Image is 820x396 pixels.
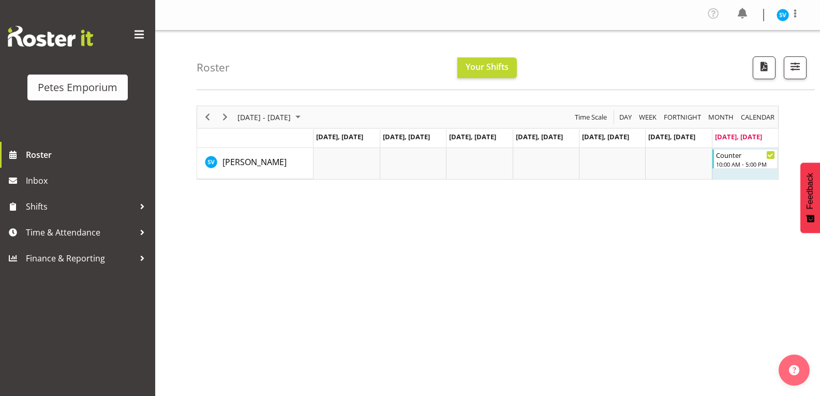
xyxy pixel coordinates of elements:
[236,111,292,124] span: [DATE] - [DATE]
[716,160,775,168] div: 10:00 AM - 5:00 PM
[707,111,735,124] span: Month
[663,111,702,124] span: Fortnight
[218,111,232,124] button: Next
[26,147,150,163] span: Roster
[740,111,776,124] span: calendar
[573,111,609,124] button: Time Scale
[314,148,778,179] table: Timeline Week of September 7, 2025
[466,61,509,72] span: Your Shifts
[618,111,633,124] span: Day
[715,132,762,141] span: [DATE], [DATE]
[712,149,778,169] div: Sasha Vandervalk"s event - Counter Begin From Sunday, September 7, 2025 at 10:00:00 AM GMT+12:00 ...
[449,132,496,141] span: [DATE], [DATE]
[8,26,93,47] img: Rosterit website logo
[26,173,150,188] span: Inbox
[197,106,779,180] div: Timeline Week of September 7, 2025
[662,111,703,124] button: Fortnight
[457,57,517,78] button: Your Shifts
[26,251,135,266] span: Finance & Reporting
[383,132,430,141] span: [DATE], [DATE]
[316,132,363,141] span: [DATE], [DATE]
[648,132,695,141] span: [DATE], [DATE]
[216,106,234,128] div: Next
[806,173,815,209] span: Feedback
[516,132,563,141] span: [DATE], [DATE]
[637,111,659,124] button: Timeline Week
[800,163,820,233] button: Feedback - Show survey
[201,111,215,124] button: Previous
[618,111,634,124] button: Timeline Day
[582,132,629,141] span: [DATE], [DATE]
[784,56,807,79] button: Filter Shifts
[777,9,789,21] img: sasha-vandervalk6911.jpg
[753,56,776,79] button: Download a PDF of the roster according to the set date range.
[199,106,216,128] div: Previous
[26,225,135,240] span: Time & Attendance
[197,148,314,179] td: Sasha Vandervalk resource
[38,80,117,95] div: Petes Emporium
[716,150,775,160] div: Counter
[707,111,736,124] button: Timeline Month
[789,365,799,375] img: help-xxl-2.png
[574,111,608,124] span: Time Scale
[739,111,777,124] button: Month
[197,62,230,74] h4: Roster
[26,199,135,214] span: Shifts
[638,111,658,124] span: Week
[222,156,287,168] a: [PERSON_NAME]
[236,111,305,124] button: September 01 - 07, 2025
